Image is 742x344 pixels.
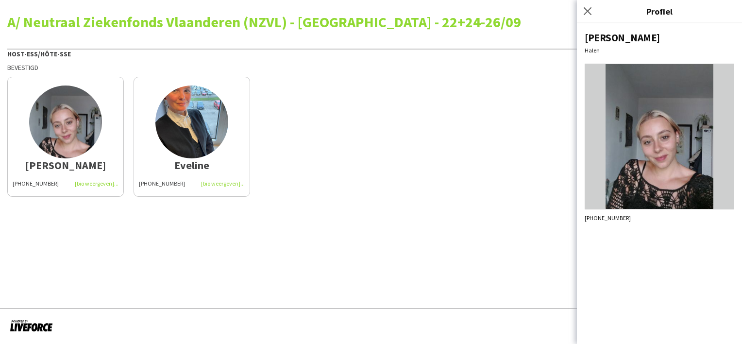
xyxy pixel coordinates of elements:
div: Bevestigd [7,63,735,72]
div: [PERSON_NAME] [13,161,118,170]
div: Eveline [139,161,245,170]
div: Halen [585,47,734,54]
img: thumb-0e4adfc3-6db1-4a8c-96ce-0ecac0b83c9a.jpg [155,86,228,158]
h3: Profiel [577,5,742,17]
span: [PHONE_NUMBER] [585,214,631,222]
img: Crew avatar of foto [585,64,734,209]
span: [PHONE_NUMBER] [13,180,59,187]
div: A/ Neutraal Ziekenfonds Vlaanderen (NZVL) - [GEOGRAPHIC_DATA] - 22+24-26/09 [7,15,735,29]
img: Aangedreven door Liveforce [10,319,53,332]
div: Host-ess/Hôte-sse [7,49,735,58]
img: thumb-16615511986309425ea80ef.jpg [29,86,102,158]
div: [PERSON_NAME] [585,31,734,44]
span: [PHONE_NUMBER] [139,180,185,187]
